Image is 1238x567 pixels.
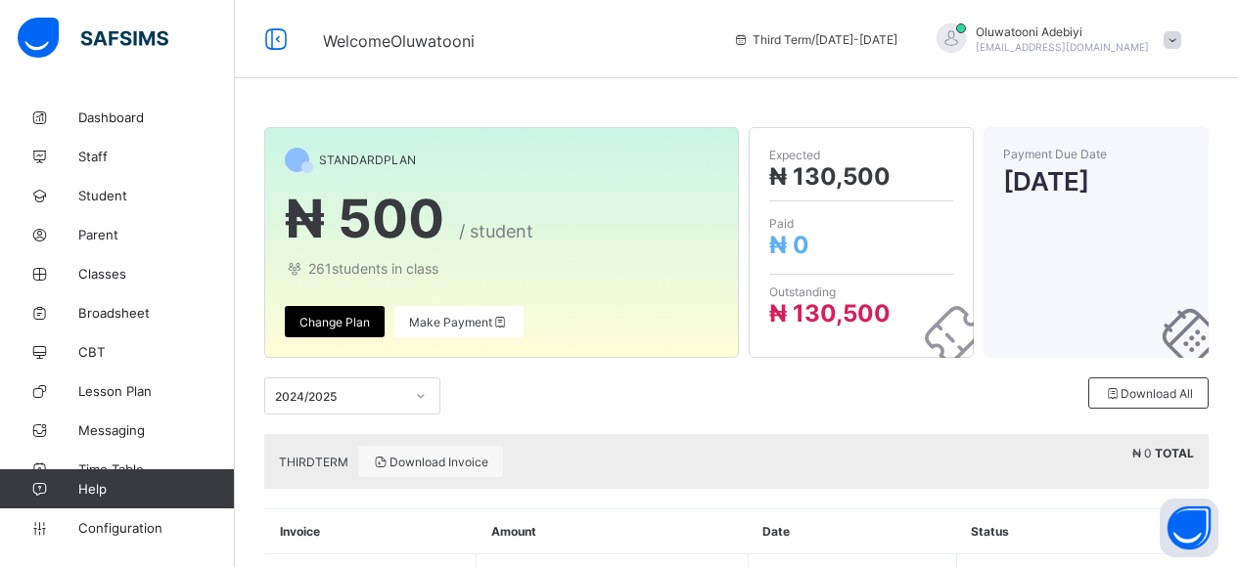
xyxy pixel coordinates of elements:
[78,481,234,497] span: Help
[1104,386,1193,401] span: Download All
[733,32,897,47] span: session/term information
[78,344,235,360] span: CBT
[769,216,953,231] span: Paid
[18,18,168,59] img: safsims
[1003,166,1189,196] span: [DATE]
[1132,446,1152,460] span: ₦ 0
[323,31,475,51] span: Welcome Oluwatooni
[769,148,953,162] span: Expected
[299,315,370,329] span: Change Plan
[78,149,235,164] span: Staff
[78,266,235,282] span: Classes
[769,299,891,327] span: ₦ 130,500
[78,383,235,399] span: Lesson Plan
[1160,499,1218,557] button: Open asap
[976,41,1149,53] span: [EMAIL_ADDRESS][DOMAIN_NAME]
[285,187,444,250] span: ₦ 500
[78,422,235,438] span: Messaging
[265,509,477,554] th: Invoice
[319,153,416,167] span: STANDARD PLAN
[769,231,809,259] span: ₦ 0
[748,509,956,554] th: Date
[769,284,953,299] span: Outstanding
[769,162,891,191] span: ₦ 130,500
[279,455,348,469] span: THIRD TERM
[373,455,488,469] span: Download Invoice
[1155,446,1194,460] b: TOTAL
[78,520,234,536] span: Configuration
[976,24,1149,39] span: Oluwatooni Adebiyi
[275,389,404,404] div: 2024/2025
[917,23,1191,56] div: Oluwatooni Adebiyi
[78,188,235,203] span: Student
[477,509,748,554] th: Amount
[285,260,718,277] span: 261 students in class
[1003,147,1189,161] span: Payment Due Date
[78,227,235,242] span: Parent
[78,109,235,125] span: Dashboard
[78,461,235,477] span: Time Table
[459,221,533,241] span: / student
[78,305,235,321] span: Broadsheet
[956,509,1209,554] th: Status
[409,315,509,329] span: Make Payment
